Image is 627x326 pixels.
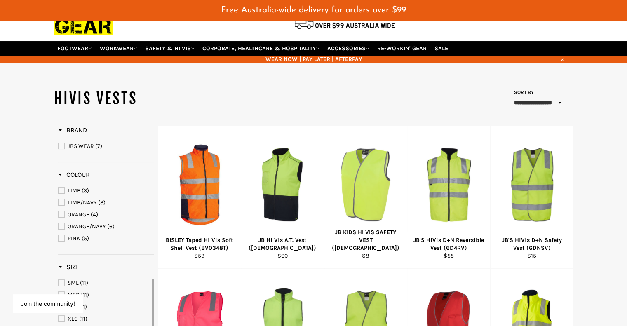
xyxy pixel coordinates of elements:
[495,252,568,260] div: $15
[58,303,150,312] a: LGE
[374,41,430,56] a: RE-WORKIN' GEAR
[54,55,573,63] span: WEAR NOW | PAY LATER | AFTERPAY
[81,291,89,298] span: (11)
[98,199,106,206] span: (3)
[163,236,236,252] div: BISLEY Taped Hi Vis Soft Shell Vest (BV0348T)
[58,222,154,231] a: ORANGE/NAVY
[91,211,98,218] span: (4)
[247,236,319,252] div: JB Hi Vis A.T. Vest ([DEMOGRAPHIC_DATA])
[79,315,87,322] span: (11)
[495,236,568,252] div: JB'S HiVis D+N Safety Vest (6DNSV)
[68,315,78,322] span: XLG
[82,187,89,194] span: (3)
[68,187,80,194] span: LIME
[221,6,406,14] span: Free Australia-wide delivery for orders over $99
[512,89,534,96] label: Sort by
[107,223,115,230] span: (6)
[58,234,154,243] a: PINK
[79,303,87,310] span: (11)
[324,126,407,269] a: KIDS HI VIS SAFETY VEST - Workin Gear JB KIDS HI VIS SAFETY VEST ([DEMOGRAPHIC_DATA]) $8
[58,263,80,271] h3: Size
[293,13,396,30] img: Flat $9.95 shipping Australia wide
[247,252,319,260] div: $60
[58,126,87,134] h3: Brand
[169,143,231,226] img: BISLEY Taped Hi Vis Soft Shell Vest (BV0348T) - Workin' Gear
[95,143,102,150] span: (7)
[418,147,480,223] img: WORKIN GEAR JB'S Reversible Vest
[58,314,150,324] a: XLG
[431,41,451,56] a: SALE
[68,291,80,298] span: MED
[413,252,485,260] div: $55
[58,186,154,195] a: LIME
[82,235,89,242] span: (5)
[58,171,90,178] span: Colour
[68,223,106,230] span: ORANGE/NAVY
[54,89,314,109] h1: HIVIS VESTS
[58,291,150,300] a: MED
[501,147,563,223] img: JB'S 6DNSV HiVis D+N Safety Vest 2 Colours - Workin' Gear
[58,198,154,207] a: LIME/NAVY
[251,147,314,223] img: Workin Gear JB Vest
[68,211,89,218] span: ORANGE
[58,210,154,219] a: ORANGE
[96,41,141,56] a: WORKWEAR
[490,126,573,269] a: JB'S 6DNSV HiVis D+N Safety Vest 2 Colours - Workin' Gear JB'S HiVis D+N Safety Vest (6DNSV) $15
[158,126,241,269] a: BISLEY Taped Hi Vis Soft Shell Vest (BV0348T) - Workin' Gear BISLEY Taped Hi Vis Soft Shell Vest ...
[21,300,75,307] button: Join the community!
[407,126,490,269] a: WORKIN GEAR JB'S Reversible Vest JB'S HiVis D+N Reversible Vest (6D4RV) $55
[68,199,97,206] span: LIME/NAVY
[68,235,80,242] span: PINK
[80,279,88,286] span: (11)
[68,143,94,150] span: JBS WEAR
[413,236,485,252] div: JB'S HiVis D+N Reversible Vest (6D4RV)
[199,41,323,56] a: CORPORATE, HEALTHCARE & HOSPITALITY
[241,126,324,269] a: Workin Gear JB Vest JB Hi Vis A.T. Vest ([DEMOGRAPHIC_DATA]) $60
[142,41,198,56] a: SAFETY & HI VIS
[324,41,373,56] a: ACCESSORIES
[58,142,154,151] a: JBS WEAR
[329,228,402,252] div: JB KIDS HI VIS SAFETY VEST ([DEMOGRAPHIC_DATA])
[58,171,90,179] h3: Colour
[54,41,95,56] a: FOOTWEAR
[335,147,397,223] img: KIDS HI VIS SAFETY VEST - Workin Gear
[163,252,236,260] div: $59
[58,279,150,288] a: SML
[68,279,79,286] span: SML
[329,252,402,260] div: $8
